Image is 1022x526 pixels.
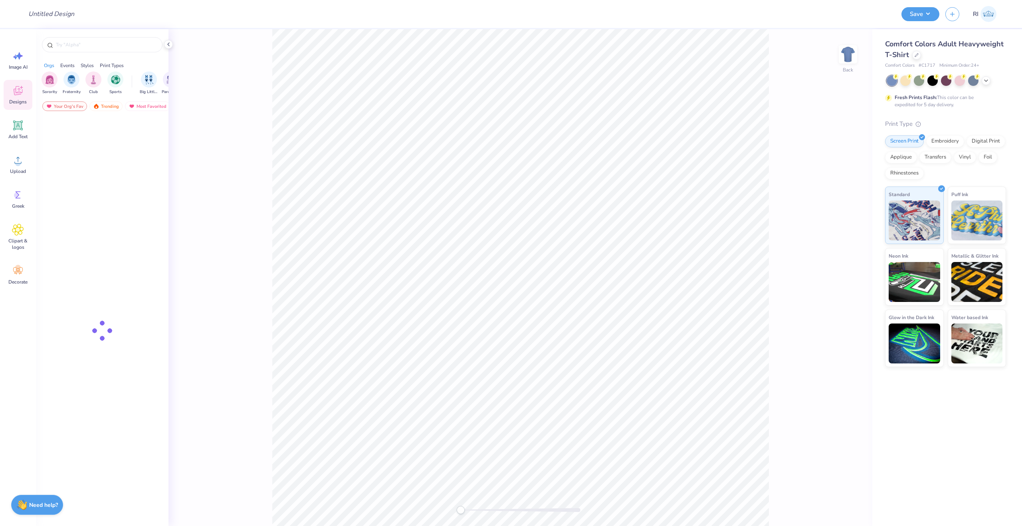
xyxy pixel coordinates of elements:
span: Greek [12,203,24,209]
img: Big Little Reveal Image [145,75,153,84]
div: Screen Print [885,135,924,147]
img: trending.gif [93,103,99,109]
div: Back [843,66,853,73]
button: Save [901,7,939,21]
img: Parent's Weekend Image [166,75,176,84]
img: Sorority Image [45,75,54,84]
span: Comfort Colors Adult Heavyweight T-Shirt [885,39,1004,60]
button: filter button [107,71,123,95]
span: RI [973,10,978,19]
button: filter button [162,71,180,95]
span: Decorate [8,279,28,285]
img: Back [840,46,856,62]
button: filter button [85,71,101,95]
div: Embroidery [926,135,964,147]
img: Puff Ink [951,200,1003,240]
div: Foil [978,151,997,163]
span: Club [89,89,98,95]
div: Print Type [885,119,1006,129]
strong: Need help? [29,501,58,509]
span: Upload [10,168,26,175]
div: Trending [89,101,123,111]
span: Sorority [42,89,57,95]
div: filter for Fraternity [63,71,81,95]
span: Image AI [9,64,28,70]
span: Comfort Colors [885,62,915,69]
div: filter for Parent's Weekend [162,71,180,95]
img: Glow in the Dark Ink [889,324,940,363]
div: Digital Print [967,135,1005,147]
span: Big Little Reveal [140,89,158,95]
div: Your Org's Fav [42,101,87,111]
input: Untitled Design [22,6,81,22]
img: Water based Ink [951,324,1003,363]
img: most_fav.gif [46,103,52,109]
span: Neon Ink [889,252,908,260]
span: Metallic & Glitter Ink [951,252,998,260]
button: filter button [42,71,57,95]
img: most_fav.gif [129,103,135,109]
div: Rhinestones [885,167,924,179]
div: filter for Club [85,71,101,95]
span: Parent's Weekend [162,89,180,95]
div: Styles [81,62,94,69]
img: Neon Ink [889,262,940,302]
div: filter for Sports [107,71,123,95]
img: Standard [889,200,940,240]
div: Events [60,62,75,69]
span: Sports [109,89,122,95]
div: Accessibility label [457,506,465,514]
span: Fraternity [63,89,81,95]
strong: Fresh Prints Flash: [895,94,937,101]
img: Renz Ian Igcasenza [980,6,996,22]
div: Vinyl [954,151,976,163]
div: filter for Sorority [42,71,57,95]
span: Glow in the Dark Ink [889,313,934,322]
div: Applique [885,151,917,163]
div: Orgs [44,62,54,69]
img: Sports Image [111,75,120,84]
input: Try "Alpha" [55,41,157,49]
span: Clipart & logos [5,238,31,250]
a: RI [969,6,1000,22]
div: filter for Big Little Reveal [140,71,158,95]
img: Club Image [89,75,98,84]
span: Add Text [8,133,28,140]
span: # C1717 [919,62,935,69]
div: Transfers [919,151,951,163]
div: This color can be expedited for 5 day delivery. [895,94,993,108]
span: Puff Ink [951,190,968,198]
div: Most Favorited [125,101,170,111]
span: Water based Ink [951,313,988,322]
button: filter button [140,71,158,95]
span: Standard [889,190,910,198]
button: filter button [63,71,81,95]
div: Print Types [100,62,124,69]
span: Minimum Order: 24 + [939,62,979,69]
span: Designs [9,99,27,105]
img: Metallic & Glitter Ink [951,262,1003,302]
img: Fraternity Image [67,75,76,84]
